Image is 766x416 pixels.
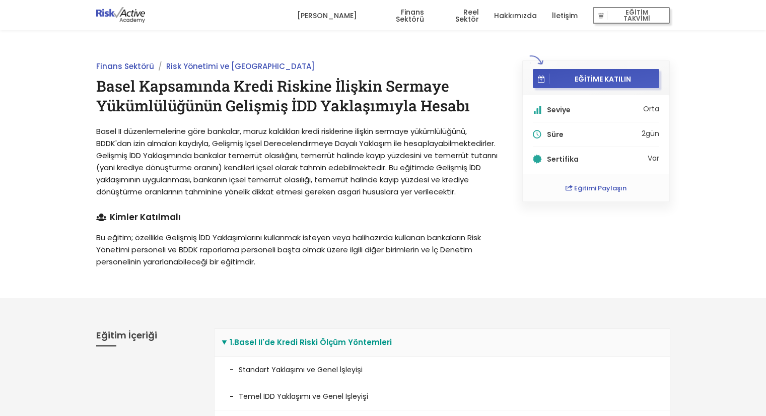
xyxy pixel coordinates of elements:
a: [PERSON_NAME] [297,1,357,31]
a: İletişim [552,1,578,31]
button: EĞİTİM TAKVİMİ [593,7,670,24]
a: Hakkımızda [494,1,537,31]
li: 2 gün [533,130,660,147]
a: Reel Sektör [439,1,479,31]
a: Risk Yönetimi ve [GEOGRAPHIC_DATA] [166,61,315,72]
p: Bu eğitim; özellikle Gelişmiş İDD Yaklaşımlarını kullanmak isteyen veya halihazırda kullanan bank... [96,232,500,268]
h1: Basel Kapsamında Kredi Riskine İlişkin Sermaye Yükümlülüğünün Gelişmiş İDD Yaklaşımıyla Hesabı [96,76,500,115]
h4: Kimler Katılmalı [96,213,500,222]
a: Eğitimi Paylaşın [566,183,626,193]
span: EĞİTİME KATILIN [549,74,656,83]
span: Basel II düzenlemelerine göre bankalar, maruz kaldıkları kredi risklerine ilişkin sermaye yükümlü... [96,126,498,197]
span: EĞİTİM TAKVİMİ [607,9,666,23]
a: Finans Sektörü [372,1,424,31]
summary: 1.Basel II'de Kredi Riski Ölçüm Yöntemleri [215,329,670,357]
li: Standart Yaklaşımı ve Genel İşleyişi [215,357,670,383]
li: Temel İDD Yaklaşımı ve Genel İşleyişi [215,383,670,410]
h5: Süre [547,131,640,138]
li: Var [533,155,660,164]
h5: Seviye [547,106,641,113]
button: EĞİTİME KATILIN [533,69,660,88]
li: Orta [533,105,660,122]
a: EĞİTİM TAKVİMİ [593,1,670,31]
h3: Eğitim İçeriği [96,328,199,346]
h5: Sertifika [547,156,646,163]
a: Finans Sektörü [96,61,154,72]
img: logo-dark.png [96,7,146,23]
